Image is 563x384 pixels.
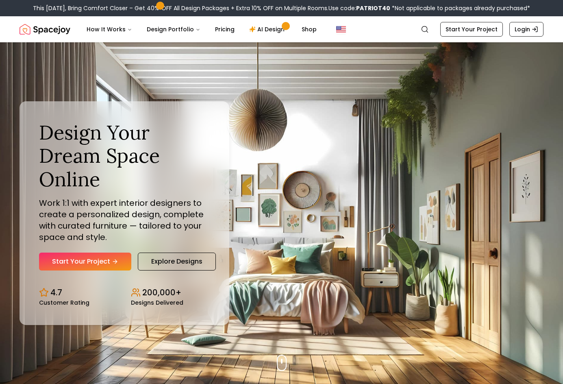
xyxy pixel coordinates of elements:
[356,4,390,12] b: PATRIOT40
[33,4,530,12] div: This [DATE], Bring Comfort Closer – Get 40% OFF All Design Packages + Extra 10% OFF on Multiple R...
[39,121,210,191] h1: Design Your Dream Space Online
[20,21,70,37] img: Spacejoy Logo
[80,21,323,37] nav: Main
[80,21,139,37] button: How It Works
[390,4,530,12] span: *Not applicable to packages already purchased*
[50,287,62,298] p: 4.7
[336,24,346,34] img: United States
[138,253,216,271] a: Explore Designs
[328,4,390,12] span: Use code:
[295,21,323,37] a: Shop
[142,287,181,298] p: 200,000+
[209,21,241,37] a: Pricing
[39,197,210,243] p: Work 1:1 with expert interior designers to create a personalized design, complete with curated fu...
[243,21,293,37] a: AI Design
[39,280,210,305] div: Design stats
[509,22,543,37] a: Login
[39,253,131,271] a: Start Your Project
[140,21,207,37] button: Design Portfolio
[20,21,70,37] a: Spacejoy
[440,22,503,37] a: Start Your Project
[131,300,183,305] small: Designs Delivered
[20,16,543,42] nav: Global
[39,300,89,305] small: Customer Rating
